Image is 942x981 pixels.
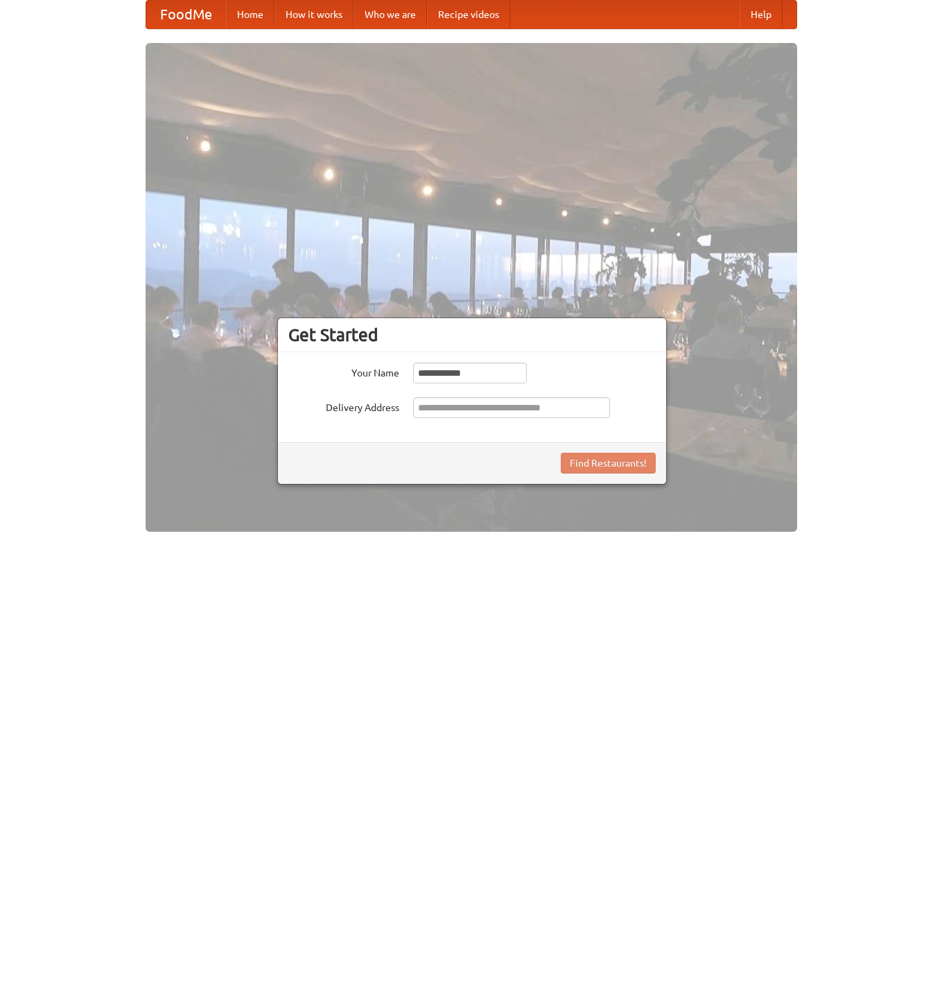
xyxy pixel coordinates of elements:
[274,1,354,28] a: How it works
[561,453,656,474] button: Find Restaurants!
[427,1,510,28] a: Recipe videos
[288,397,399,415] label: Delivery Address
[146,1,226,28] a: FoodMe
[354,1,427,28] a: Who we are
[288,363,399,380] label: Your Name
[226,1,274,28] a: Home
[288,324,656,345] h3: Get Started
[740,1,783,28] a: Help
